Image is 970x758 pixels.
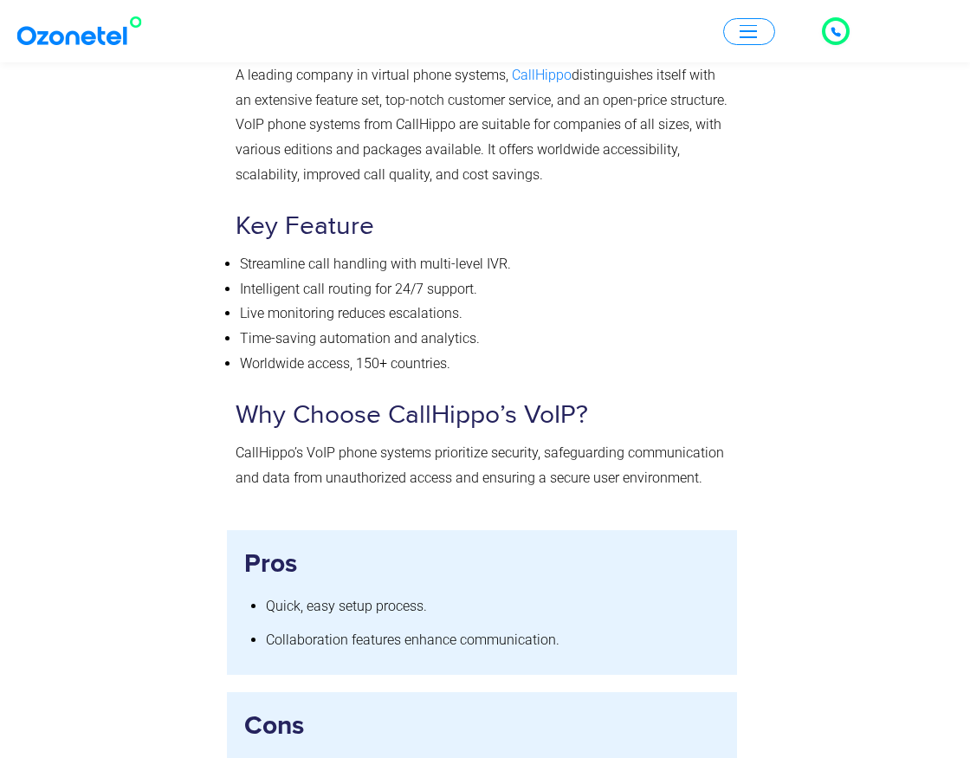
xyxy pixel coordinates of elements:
a: CallHippo [508,67,572,83]
span: CallHippo’s VoIP phone systems prioritize security, safeguarding communication and data from unau... [236,444,724,486]
span: Streamline call handling with multi-level IVR. [240,256,511,272]
span: CallHippo [512,67,572,83]
h3: Pros [244,547,720,581]
li: Quick, easy setup process. [266,590,720,624]
span: Intelligent call routing for 24/7 support. [240,281,477,297]
b: Cons [244,713,304,739]
span: Time-saving automation and analytics. [240,330,480,347]
span: distinguishes itself with an extensive feature set, top-notch customer service, and an open-price... [236,67,727,183]
span: Live monitoring reduces escalations. [240,305,462,321]
span: Worldwide access, 150+ countries. [240,355,450,372]
span: Why Choose CallHippo’s VoIP? [236,399,588,431]
span: Key Feature [236,211,374,242]
li: Collaboration features enhance communication. [266,624,720,658]
span: A leading company in virtual phone systems, [236,67,508,83]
